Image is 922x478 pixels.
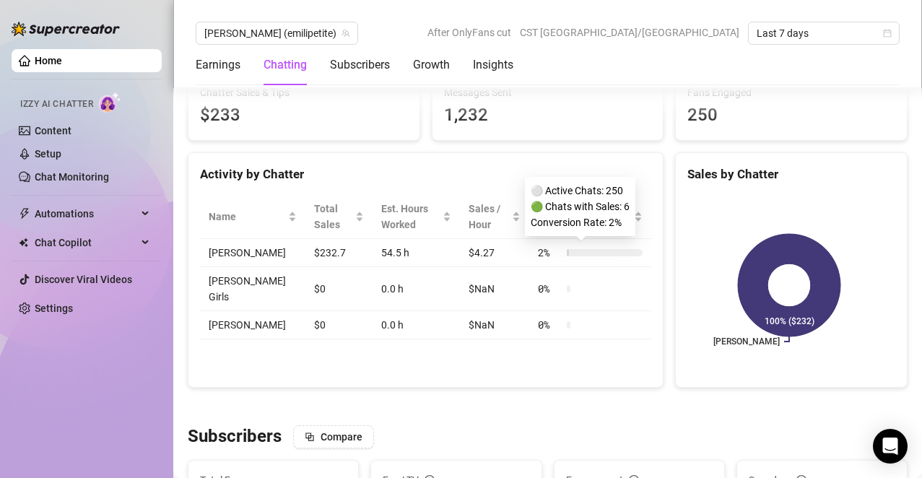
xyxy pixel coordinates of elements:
[35,202,137,225] span: Automations
[204,22,349,44] span: Emili (emilipetite)
[99,92,121,113] img: AI Chatter
[687,165,895,184] div: Sales by Chatter
[305,195,373,239] th: Total Sales
[381,201,440,233] div: Est. Hours Worked
[19,208,30,220] span: thunderbolt
[883,29,892,38] span: calendar
[35,125,71,136] a: Content
[35,231,137,254] span: Chat Copilot
[305,432,315,442] span: block
[460,239,529,267] td: $4.27
[538,245,561,261] span: 2 %
[305,311,373,339] td: $0
[200,102,408,129] span: $233
[305,239,373,267] td: $232.7
[196,56,240,74] div: Earnings
[35,148,61,160] a: Setup
[520,22,739,43] span: CST [GEOGRAPHIC_DATA]/[GEOGRAPHIC_DATA]
[460,311,529,339] td: $NaN
[200,239,305,267] td: [PERSON_NAME]
[200,311,305,339] td: [PERSON_NAME]
[373,311,460,339] td: 0.0 h
[373,267,460,311] td: 0.0 h
[209,209,285,225] span: Name
[321,431,362,443] span: Compare
[473,56,513,74] div: Insights
[200,84,408,100] span: Chatter Sales & Tips
[713,336,780,347] text: [PERSON_NAME]
[12,22,120,36] img: logo-BBDzfeDw.svg
[342,29,350,38] span: team
[873,429,908,464] div: Open Intercom Messenger
[460,267,529,311] td: $NaN
[444,102,652,129] div: 1,232
[525,177,635,236] div: ⚪ Active Chats: 250 🟢 Chats with Sales: 6 Conversion Rate: 2%
[687,102,895,129] div: 250
[35,171,109,183] a: Chat Monitoring
[314,201,352,233] span: Total Sales
[427,22,511,43] span: After OnlyFans cut
[305,267,373,311] td: $0
[264,56,307,74] div: Chatting
[19,238,28,248] img: Chat Copilot
[35,55,62,66] a: Home
[188,425,282,448] h3: Subscribers
[35,303,73,314] a: Settings
[687,84,895,100] span: Fans Engaged
[538,317,561,333] span: 0 %
[35,274,132,285] a: Discover Viral Videos
[757,22,891,44] span: Last 7 days
[200,165,651,184] div: Activity by Chatter
[444,84,652,100] span: Messages Sent
[413,56,450,74] div: Growth
[200,267,305,311] td: [PERSON_NAME] Girls
[469,201,509,233] span: Sales / Hour
[293,425,374,448] button: Compare
[538,281,561,297] span: 0 %
[460,195,529,239] th: Sales / Hour
[200,195,305,239] th: Name
[20,97,93,111] span: Izzy AI Chatter
[373,239,460,267] td: 54.5 h
[330,56,390,74] div: Subscribers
